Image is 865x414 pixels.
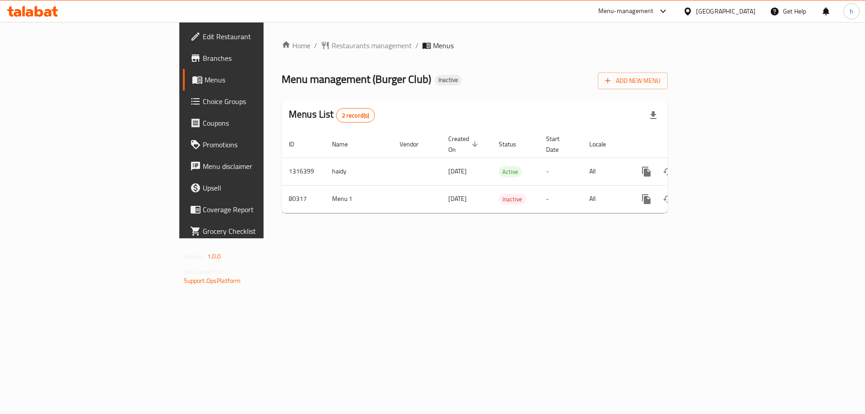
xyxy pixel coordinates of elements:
td: All [582,158,628,185]
button: Change Status [657,188,679,210]
td: - [539,158,582,185]
span: Locale [589,139,618,150]
span: Inactive [435,76,462,84]
span: 2 record(s) [337,111,375,120]
a: Upsell [183,177,324,199]
div: Active [499,166,522,177]
a: Menus [183,69,324,91]
span: Coverage Report [203,204,317,215]
span: Restaurants management [332,40,412,51]
li: / [415,40,419,51]
span: Promotions [203,139,317,150]
button: more [636,161,657,182]
span: Menu management ( Burger Club ) [282,69,431,89]
span: Version: [184,250,206,262]
span: Coupons [203,118,317,128]
button: Change Status [657,161,679,182]
span: Upsell [203,182,317,193]
a: Promotions [183,134,324,155]
th: Actions [628,131,729,158]
div: Inactive [435,75,462,86]
div: Total records count [336,108,375,123]
span: Get support on: [184,266,225,278]
nav: breadcrumb [282,40,668,51]
a: Choice Groups [183,91,324,112]
span: ID [289,139,306,150]
span: [DATE] [448,193,467,205]
span: Menu disclaimer [203,161,317,172]
span: Menus [433,40,454,51]
h2: Menus List [289,108,375,123]
span: Add New Menu [605,75,660,86]
a: Branches [183,47,324,69]
span: Grocery Checklist [203,226,317,237]
table: enhanced table [282,131,729,213]
span: Branches [203,53,317,64]
a: Menu disclaimer [183,155,324,177]
div: [GEOGRAPHIC_DATA] [696,6,756,16]
a: Coupons [183,112,324,134]
span: Status [499,139,528,150]
span: Menus [205,74,317,85]
button: Add New Menu [598,73,668,89]
td: Menu 1 [325,185,392,213]
a: Coverage Report [183,199,324,220]
a: Support.OpsPlatform [184,275,241,287]
div: Menu-management [598,6,654,17]
td: haidy [325,158,392,185]
span: Active [499,167,522,177]
a: Grocery Checklist [183,220,324,242]
span: h [850,6,853,16]
td: - [539,185,582,213]
span: Start Date [546,133,571,155]
span: 1.0.0 [207,250,221,262]
span: Inactive [499,194,526,205]
span: Name [332,139,360,150]
div: Export file [642,105,664,126]
span: [DATE] [448,165,467,177]
span: Edit Restaurant [203,31,317,42]
button: more [636,188,657,210]
a: Edit Restaurant [183,26,324,47]
td: All [582,185,628,213]
span: Created On [448,133,481,155]
span: Choice Groups [203,96,317,107]
span: Vendor [400,139,430,150]
a: Restaurants management [321,40,412,51]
